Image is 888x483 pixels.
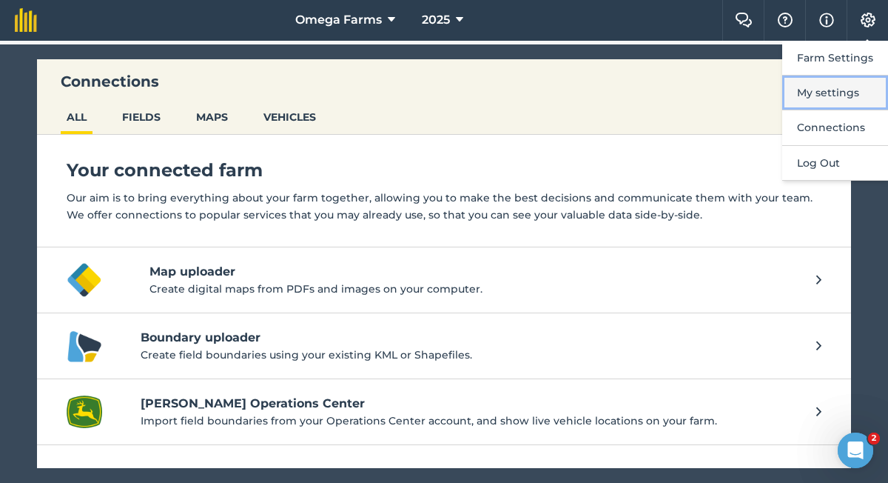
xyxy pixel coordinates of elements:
[782,146,888,181] button: Log Out
[295,11,382,29] span: Omega Farms
[141,347,801,363] p: Create field boundaries using your existing KML or Shapefiles.
[61,103,92,131] button: ALL
[67,394,102,430] img: John Deere Operations Center logo
[782,76,888,110] button: My settings
[190,103,234,131] button: MAPS
[149,263,816,281] h4: Map uploader
[258,103,322,131] button: VEHICLES
[782,41,888,76] button: Farm Settings
[859,13,877,27] img: A cog icon
[141,413,801,429] p: Import field boundaries from your Operations Center account, and show live vehicle locations on y...
[37,71,851,92] h3: Connections
[116,103,166,131] button: FIELDS
[37,313,851,379] a: Boundary uploader logoBoundary uploaderCreate field boundaries using your existing KML or Shapefi...
[37,379,851,445] a: John Deere Operations Center logo[PERSON_NAME] Operations CenterImport field boundaries from your...
[149,281,816,297] p: Create digital maps from PDFs and images on your computer.
[37,247,851,313] button: Map uploader logoMap uploaderCreate digital maps from PDFs and images on your computer.
[422,11,450,29] span: 2025
[67,159,821,182] h4: Your connected farm
[141,395,801,413] h4: [PERSON_NAME] Operations Center
[67,328,102,364] img: Boundary uploader logo
[838,433,873,468] iframe: Intercom live chat
[782,110,888,145] button: Connections
[735,13,753,27] img: Two speech bubbles overlapping with the left bubble in the forefront
[67,262,102,298] img: Map uploader logo
[67,190,821,223] p: Our aim is to bring everything about your farm together, allowing you to make the best decisions ...
[819,11,834,29] img: svg+xml;base64,PHN2ZyB4bWxucz0iaHR0cDovL3d3dy53My5vcmcvMjAwMC9zdmciIHdpZHRoPSIxNyIgaGVpZ2h0PSIxNy...
[776,13,794,27] img: A question mark icon
[868,433,880,444] span: 2
[15,8,37,32] img: fieldmargin Logo
[141,329,801,347] h4: Boundary uploader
